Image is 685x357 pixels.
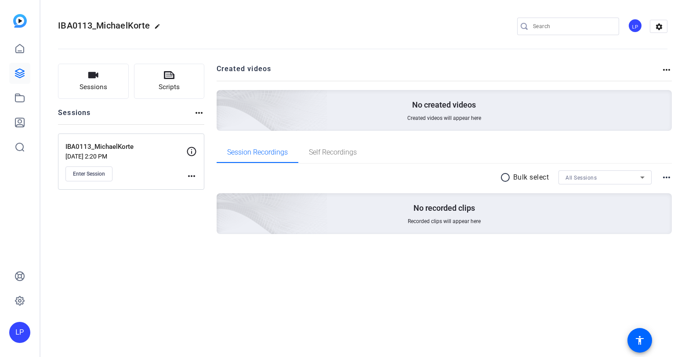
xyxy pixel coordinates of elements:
[58,108,91,124] h2: Sessions
[80,82,107,92] span: Sessions
[565,175,597,181] span: All Sessions
[413,203,475,213] p: No recorded clips
[134,64,205,99] button: Scripts
[500,172,513,183] mat-icon: radio_button_unchecked
[194,108,204,118] mat-icon: more_horiz
[661,65,672,75] mat-icon: more_horiz
[73,170,105,177] span: Enter Session
[628,18,643,34] ngx-avatar: Layn Pieratt
[412,100,476,110] p: No created videos
[407,115,481,122] span: Created videos will appear here
[186,171,197,181] mat-icon: more_horiz
[408,218,481,225] span: Recorded clips will appear here
[661,172,672,183] mat-icon: more_horiz
[58,64,129,99] button: Sessions
[65,166,112,181] button: Enter Session
[217,64,662,81] h2: Created videos
[513,172,549,183] p: Bulk select
[227,149,288,156] span: Session Recordings
[118,106,328,297] img: embarkstudio-empty-session.png
[309,149,357,156] span: Self Recordings
[533,21,612,32] input: Search
[154,23,165,34] mat-icon: edit
[118,3,328,194] img: Creted videos background
[650,20,668,33] mat-icon: settings
[13,14,27,28] img: blue-gradient.svg
[628,18,642,33] div: LP
[9,322,30,343] div: LP
[634,335,645,346] mat-icon: accessibility
[65,142,186,152] p: IBA0113_MichaelKorte
[159,82,180,92] span: Scripts
[65,153,186,160] p: [DATE] 2:20 PM
[58,20,150,31] span: IBA0113_MichaelKorte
